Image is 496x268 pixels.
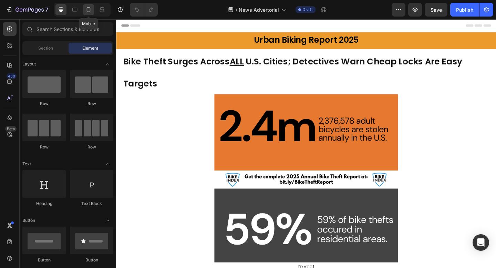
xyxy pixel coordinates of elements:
button: Save [425,3,447,17]
span: Button [22,217,35,224]
div: Row [22,101,66,107]
div: Row [70,144,113,150]
span: Section [38,45,53,51]
div: Row [22,144,66,150]
div: Row [70,101,113,107]
span: Toggle open [102,215,113,226]
div: Text Block [70,200,113,207]
span: Draft [302,7,313,13]
div: Heading [22,200,66,207]
div: Button [70,257,113,263]
span: Toggle open [102,158,113,169]
u: ALL [123,40,139,52]
div: 450 [7,73,17,79]
div: Button [22,257,66,263]
input: Search Sections & Elements [22,22,113,36]
div: Publish [456,6,473,13]
p: 7 [45,6,48,14]
span: Save [431,7,442,13]
button: 7 [3,3,51,17]
div: Undo/Redo [130,3,158,17]
span: News Advertorial [239,6,279,13]
button: Publish [450,3,479,17]
span: Layout [22,61,36,67]
div: Open Intercom Messenger [473,234,489,251]
span: Element [82,45,98,51]
span: Text [22,161,31,167]
iframe: Design area [116,19,496,268]
img: gempages_574162624489456491-9bc48f42-a9af-47b0-896d-367d1edee2f5.png [107,82,307,265]
span: Toggle open [102,59,113,70]
div: Beta [5,126,17,132]
span: / [236,6,237,13]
